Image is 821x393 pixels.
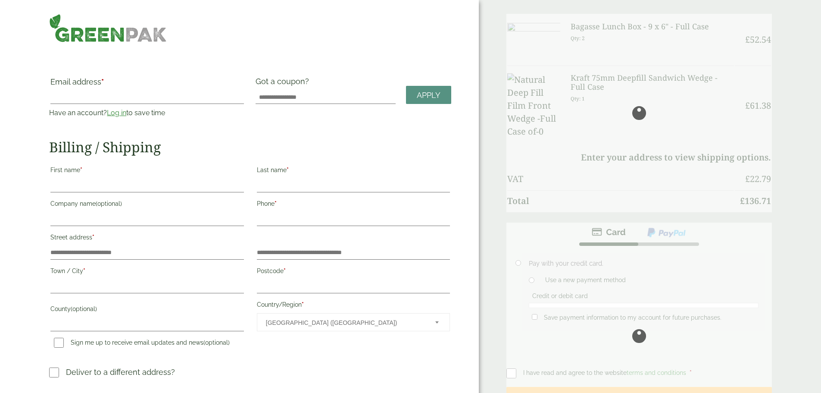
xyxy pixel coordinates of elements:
[80,167,82,173] abbr: required
[49,14,167,42] img: GreenPak Supplies
[83,267,85,274] abbr: required
[257,198,450,212] label: Phone
[257,265,450,280] label: Postcode
[50,164,243,179] label: First name
[406,86,451,104] a: Apply
[257,299,450,313] label: Country/Region
[50,265,243,280] label: Town / City
[50,78,243,90] label: Email address
[257,164,450,179] label: Last name
[49,139,451,155] h2: Billing / Shipping
[275,200,277,207] abbr: required
[256,77,312,90] label: Got a coupon?
[302,301,304,308] abbr: required
[66,366,175,378] p: Deliver to a different address?
[101,77,104,86] abbr: required
[92,234,94,241] abbr: required
[50,198,243,212] label: Company name
[257,313,450,331] span: Country/Region
[50,303,243,318] label: County
[96,200,122,207] span: (optional)
[287,167,289,173] abbr: required
[71,305,97,312] span: (optional)
[107,109,126,117] a: Log in
[417,91,440,100] span: Apply
[50,339,233,349] label: Sign me up to receive email updates and news
[54,338,64,348] input: Sign me up to receive email updates and news(optional)
[50,231,243,246] label: Street address
[266,314,424,332] span: United Kingdom (UK)
[49,108,245,118] p: Have an account? to save time
[284,267,286,274] abbr: required
[203,339,230,346] span: (optional)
